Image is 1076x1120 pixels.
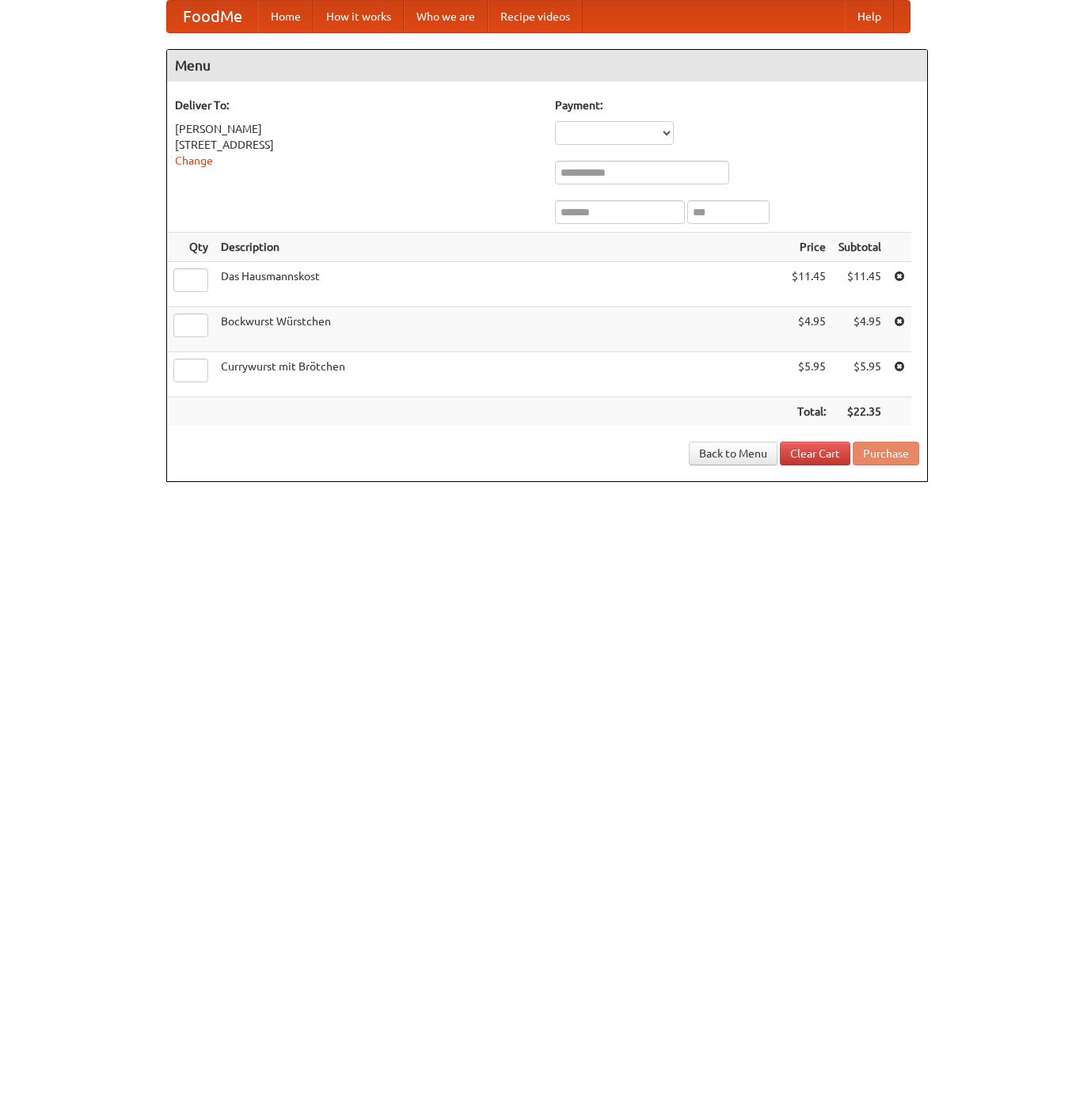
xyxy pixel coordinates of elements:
[215,352,785,397] td: Currywurst mit Brötchen
[167,50,927,82] h4: Menu
[832,307,888,352] td: $4.95
[215,262,785,307] td: Das Hausmannskost
[175,97,539,113] h5: Deliver To:
[832,397,888,427] th: $22.35
[832,233,888,262] th: Subtotal
[689,442,778,465] a: Back to Menu
[780,442,850,465] a: Clear Cart
[785,307,832,352] td: $4.95
[853,442,919,465] button: Purchase
[785,352,832,397] td: $5.95
[175,154,213,167] a: Change
[555,97,919,113] h5: Payment:
[258,1,314,32] a: Home
[314,1,404,32] a: How it works
[175,137,539,153] div: [STREET_ADDRESS]
[175,121,539,137] div: [PERSON_NAME]
[785,233,832,262] th: Price
[215,307,785,352] td: Bockwurst Würstchen
[167,1,258,32] a: FoodMe
[785,397,832,427] th: Total:
[488,1,583,32] a: Recipe videos
[832,262,888,307] td: $11.45
[845,1,894,32] a: Help
[785,262,832,307] td: $11.45
[404,1,488,32] a: Who we are
[215,233,785,262] th: Description
[832,352,888,397] td: $5.95
[167,233,215,262] th: Qty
